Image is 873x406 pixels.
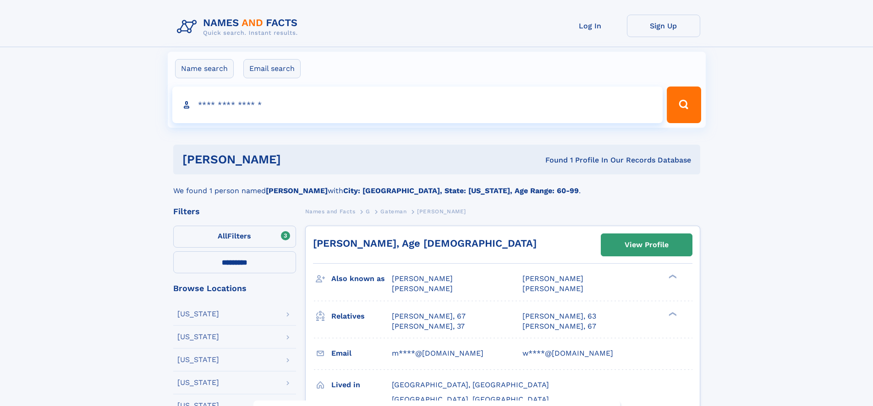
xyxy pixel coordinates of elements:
[380,208,406,215] span: Gateman
[380,206,406,217] a: Gateman
[625,234,669,255] div: View Profile
[173,15,305,39] img: Logo Names and Facts
[177,356,219,363] div: [US_STATE]
[177,310,219,318] div: [US_STATE]
[331,271,392,287] h3: Also known as
[522,284,583,293] span: [PERSON_NAME]
[343,186,579,195] b: City: [GEOGRAPHIC_DATA], State: [US_STATE], Age Range: 60-99
[413,155,691,165] div: Found 1 Profile In Our Records Database
[601,234,692,256] a: View Profile
[627,15,700,37] a: Sign Up
[666,311,677,317] div: ❯
[173,207,296,216] div: Filters
[182,154,413,165] h1: [PERSON_NAME]
[173,284,296,292] div: Browse Locations
[522,321,596,331] a: [PERSON_NAME], 67
[331,309,392,324] h3: Relatives
[173,174,700,196] div: We found 1 person named with .
[392,274,453,283] span: [PERSON_NAME]
[173,226,296,248] label: Filters
[177,333,219,341] div: [US_STATE]
[313,238,537,249] a: [PERSON_NAME], Age [DEMOGRAPHIC_DATA]
[522,274,583,283] span: [PERSON_NAME]
[554,15,627,37] a: Log In
[266,186,328,195] b: [PERSON_NAME]
[218,232,227,240] span: All
[392,284,453,293] span: [PERSON_NAME]
[366,206,370,217] a: G
[243,59,301,78] label: Email search
[366,208,370,215] span: G
[392,311,466,321] a: [PERSON_NAME], 67
[417,208,466,215] span: [PERSON_NAME]
[392,321,465,331] a: [PERSON_NAME], 37
[392,380,549,389] span: [GEOGRAPHIC_DATA], [GEOGRAPHIC_DATA]
[172,87,663,123] input: search input
[522,311,596,321] a: [PERSON_NAME], 63
[392,395,549,404] span: [GEOGRAPHIC_DATA], [GEOGRAPHIC_DATA]
[331,377,392,393] h3: Lived in
[175,59,234,78] label: Name search
[305,206,356,217] a: Names and Facts
[667,87,701,123] button: Search Button
[177,379,219,386] div: [US_STATE]
[666,274,677,280] div: ❯
[331,346,392,361] h3: Email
